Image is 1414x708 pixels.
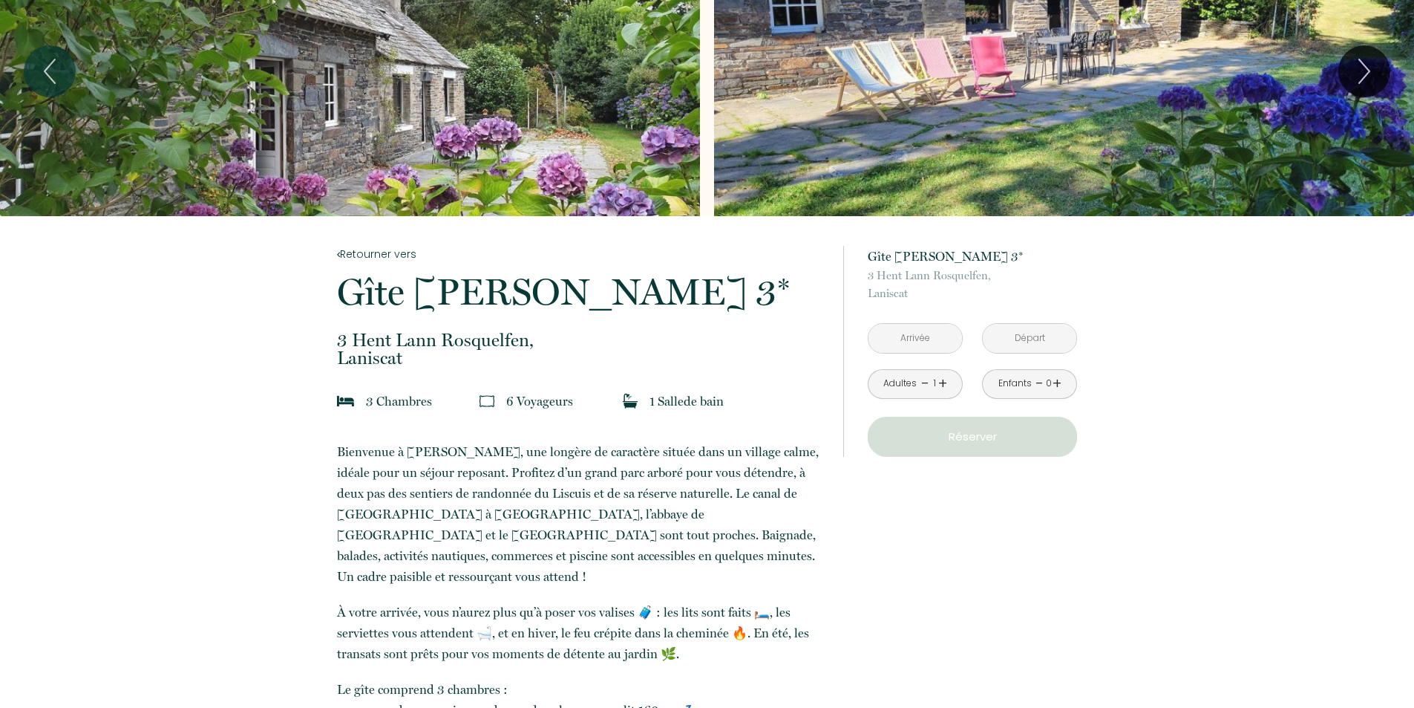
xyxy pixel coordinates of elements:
[337,331,824,367] p: Laniscat
[921,372,929,395] a: -
[506,391,573,412] p: 6 Voyageur
[868,246,1077,267] p: Gîte [PERSON_NAME] 3*
[938,372,947,395] a: +
[883,377,917,391] div: Adultes
[366,391,432,412] p: 3 Chambre
[649,391,724,412] p: 1 Salle de bain
[983,324,1076,353] input: Départ
[1035,372,1044,395] a: -
[337,273,824,311] p: Gîte [PERSON_NAME] 3*
[568,394,573,409] span: s
[337,602,824,664] p: ​À votre arrivée, vous n’aurez plus qu’à poser vos valises 🧳 : les lits sont faits 🛏️, les servie...
[1338,45,1390,97] button: Next
[931,377,938,391] div: 1
[998,377,1032,391] div: Enfants
[868,417,1077,457] button: Réserver
[337,331,824,349] span: 3 Hent Lann Rosquelfen,
[337,246,824,262] a: Retourner vers
[868,324,962,353] input: Arrivée
[873,428,1072,446] p: Réserver
[24,45,76,97] button: Previous
[1045,377,1053,391] div: 0
[479,394,494,409] img: guests
[868,267,1077,285] span: 3 Hent Lann Rosquelfen,
[868,267,1077,302] p: Laniscat
[1053,372,1061,395] a: +
[427,394,432,409] span: s
[337,441,824,587] p: ​Bienvenue à [PERSON_NAME], une longère de caractère située dans un village calme, idéale pour un...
